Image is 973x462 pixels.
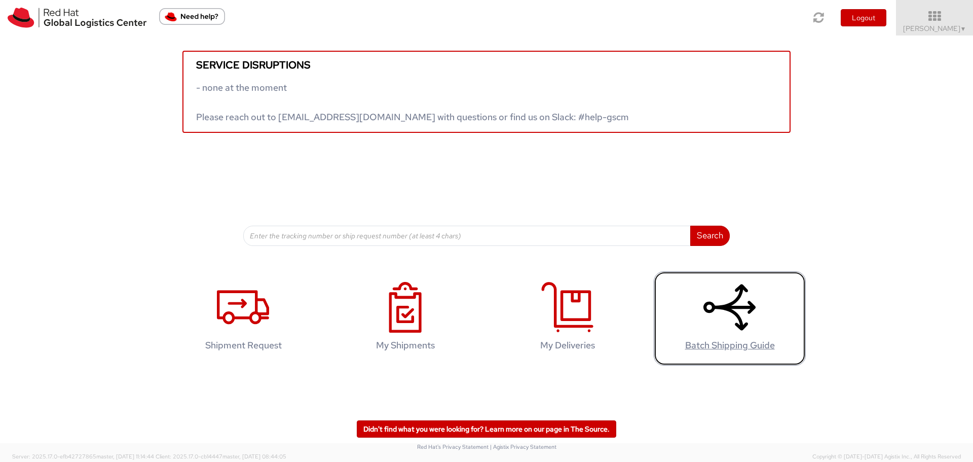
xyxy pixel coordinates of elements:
span: master, [DATE] 11:14:44 [96,453,154,460]
img: rh-logistics-00dfa346123c4ec078e1.svg [8,8,146,28]
span: ▼ [960,25,966,33]
h4: My Deliveries [502,340,633,350]
span: Copyright © [DATE]-[DATE] Agistix Inc., All Rights Reserved [812,453,961,461]
button: Logout [841,9,886,26]
a: My Shipments [329,271,481,366]
h5: Service disruptions [196,59,777,70]
a: Batch Shipping Guide [654,271,806,366]
span: - none at the moment Please reach out to [EMAIL_ADDRESS][DOMAIN_NAME] with questions or find us o... [196,82,629,123]
h4: Batch Shipping Guide [664,340,795,350]
input: Enter the tracking number or ship request number (at least 4 chars) [243,226,691,246]
a: My Deliveries [492,271,644,366]
span: [PERSON_NAME] [903,24,966,33]
span: master, [DATE] 08:44:05 [222,453,286,460]
a: Shipment Request [167,271,319,366]
span: Client: 2025.17.0-cb14447 [156,453,286,460]
a: Red Hat's Privacy Statement [417,443,489,450]
a: Service disruptions - none at the moment Please reach out to [EMAIL_ADDRESS][DOMAIN_NAME] with qu... [182,51,791,133]
a: Didn't find what you were looking for? Learn more on our page in The Source. [357,420,616,438]
button: Search [690,226,730,246]
a: | Agistix Privacy Statement [490,443,556,450]
span: Server: 2025.17.0-efb42727865 [12,453,154,460]
button: Need help? [159,8,225,25]
h4: My Shipments [340,340,471,350]
h4: Shipment Request [178,340,309,350]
